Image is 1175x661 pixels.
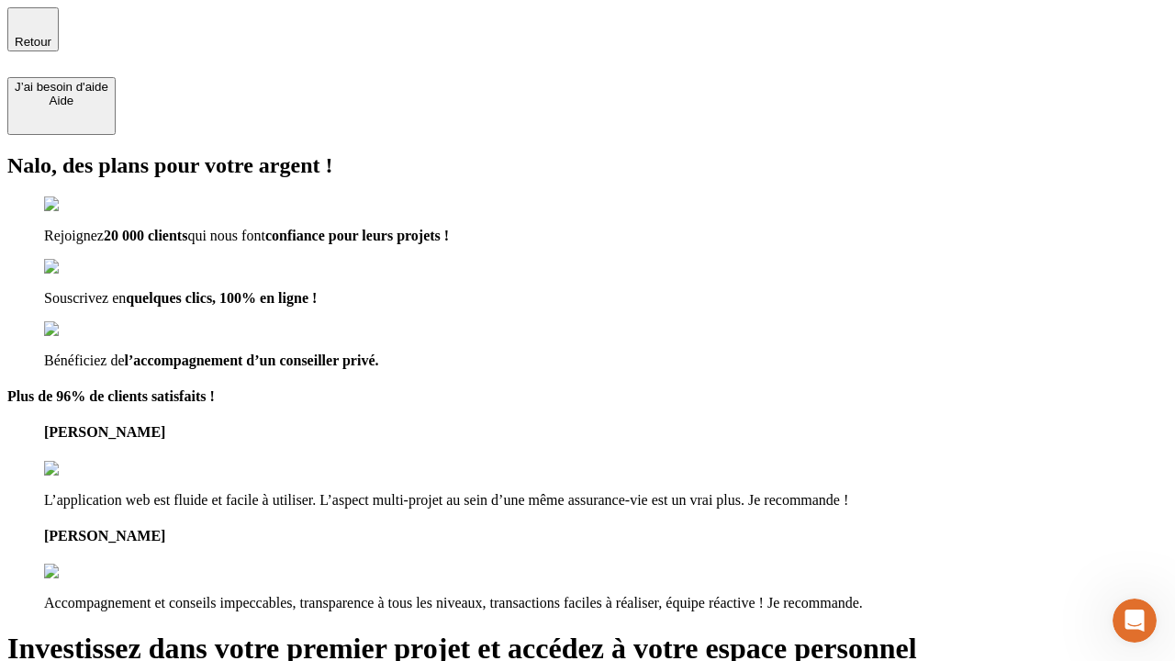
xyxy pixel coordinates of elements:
p: Accompagnement et conseils impeccables, transparence à tous les niveaux, transactions faciles à r... [44,595,1168,611]
img: reviews stars [44,461,135,477]
img: reviews stars [44,564,135,580]
h4: [PERSON_NAME] [44,528,1168,544]
h4: [PERSON_NAME] [44,424,1168,441]
iframe: Intercom live chat [1113,599,1157,643]
span: Rejoignez [44,228,104,243]
div: Aide [15,94,108,107]
span: Retour [15,35,51,49]
div: J’ai besoin d'aide [15,80,108,94]
span: confiance pour leurs projets ! [265,228,449,243]
span: l’accompagnement d’un conseiller privé. [125,353,379,368]
h4: Plus de 96% de clients satisfaits ! [7,388,1168,405]
img: checkmark [44,259,123,275]
p: L’application web est fluide et facile à utiliser. L’aspect multi-projet au sein d’une même assur... [44,492,1168,509]
button: J’ai besoin d'aideAide [7,77,116,135]
span: Bénéficiez de [44,353,125,368]
button: Retour [7,7,59,51]
img: checkmark [44,196,123,213]
span: qui nous font [187,228,264,243]
h2: Nalo, des plans pour votre argent ! [7,153,1168,178]
span: 20 000 clients [104,228,188,243]
span: quelques clics, 100% en ligne ! [126,290,317,306]
img: checkmark [44,321,123,338]
span: Souscrivez en [44,290,126,306]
